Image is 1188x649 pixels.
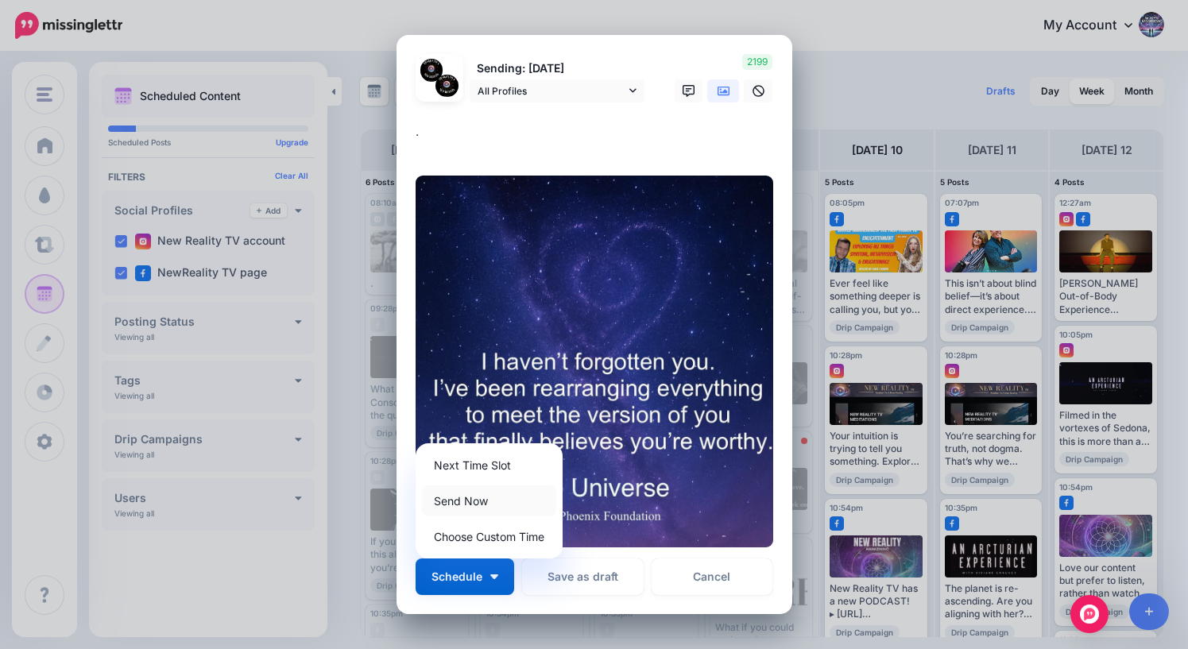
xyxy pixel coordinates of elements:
span: All Profiles [478,83,625,99]
img: arrow-down-white.png [490,574,498,579]
button: Save as draft [522,558,644,595]
p: Sending: [DATE] [470,60,644,78]
img: ZSYCBXQSOX9260CXX41TJY2NDDEWZ86A.jpg [416,176,773,547]
a: Next Time Slot [422,450,556,481]
a: Choose Custom Time [422,521,556,552]
span: 2199 [742,54,772,70]
button: Schedule [416,558,514,595]
img: 472449953_1281368356257536_7554451743400192894_n-bsa151736.jpg [420,59,443,82]
div: Schedule [416,443,563,558]
a: Send Now [422,485,556,516]
a: Cancel [652,558,773,595]
img: 472753704_10160185472851537_7242961054534619338_n-bsa151758.jpg [435,75,459,98]
a: All Profiles [470,79,644,102]
div: Open Intercom Messenger [1070,595,1109,633]
span: Schedule [431,571,482,582]
div: . [416,122,781,141]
